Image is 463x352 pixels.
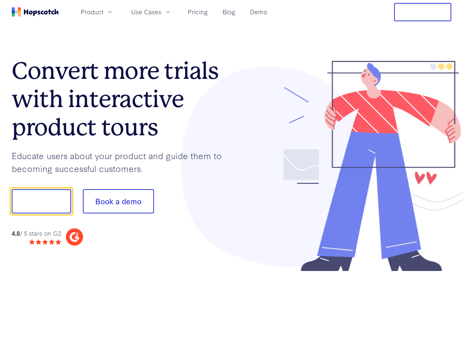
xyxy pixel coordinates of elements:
button: Show me! [12,189,71,213]
button: Product [76,6,118,18]
button: Use Cases [127,6,176,18]
a: Demo [247,6,270,18]
p: Educate users about your product and guide them to becoming successful customers. [12,149,232,175]
strong: 4.8 [12,229,20,237]
span: Product [81,7,103,16]
h1: Convert more trials with interactive product tours [12,57,232,141]
div: / 5 stars on G2 [12,229,61,238]
button: Free Trial [394,3,451,21]
span: Use Cases [131,7,161,16]
a: Home [12,7,59,16]
a: Pricing [185,6,211,18]
button: Book a demo [83,189,154,213]
a: Blog [220,6,238,18]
